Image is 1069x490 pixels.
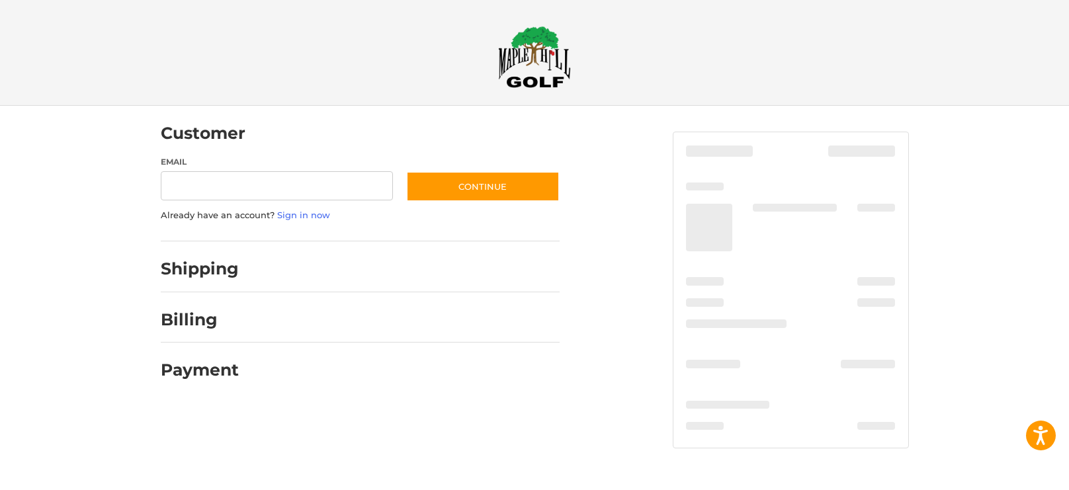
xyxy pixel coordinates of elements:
[161,209,560,222] p: Already have an account?
[161,259,239,279] h2: Shipping
[161,309,238,330] h2: Billing
[277,210,330,220] a: Sign in now
[498,26,571,88] img: Maple Hill Golf
[406,171,560,202] button: Continue
[161,123,245,143] h2: Customer
[161,360,239,380] h2: Payment
[960,454,1069,490] iframe: Google Customer Reviews
[161,156,394,168] label: Email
